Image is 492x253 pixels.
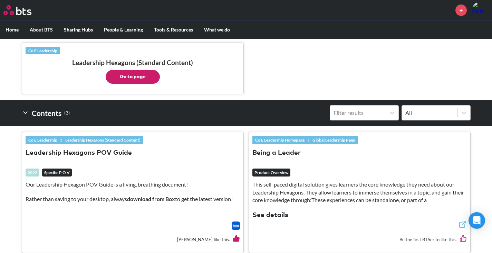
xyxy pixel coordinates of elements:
[62,136,143,144] a: Leadership Hexagons (Standard Content)
[199,21,235,39] label: What we do
[127,196,175,202] strong: download from Box
[3,5,31,15] img: BTS Logo
[26,47,60,54] a: Co E Leadership
[64,108,70,118] small: ( 3 )
[472,2,489,18] img: Pelin Atan
[232,222,240,230] img: Box logo
[26,181,240,188] p: Our Leadership Hexagon POV Guide is a living, breathing document!
[472,2,489,18] a: Profile
[26,148,132,158] button: Leadership Hexagons POV Guide
[252,230,467,249] div: Be the first BTSer to like this.
[24,21,58,39] label: About BTS
[58,21,98,39] label: Sharing Hubs
[252,136,307,144] a: Co E Leadership Homepage
[26,136,60,144] a: Co E Leadership
[310,136,358,144] a: Global Leadership Page
[252,136,358,144] div: »
[26,169,39,177] div: 2022
[3,5,44,15] a: Go home
[405,109,454,117] div: All
[106,70,160,84] button: Go to page
[252,169,290,177] em: Product Overview
[469,212,485,229] div: Open Intercom Messenger
[98,21,148,39] label: People & Learning
[148,21,199,39] label: Tools & Resources
[26,58,240,84] h3: Leadership Hexagons (Standard Content)
[334,109,382,117] div: Filter results
[26,230,240,249] div: [PERSON_NAME] like this.
[252,211,288,220] button: See details
[232,222,240,230] a: Download file from Box
[26,195,240,203] p: Rather than saving to your desktop, always to get the latest version!
[26,136,143,144] div: »
[252,181,467,204] p: This self-paced digital solution gives learners the core knowledge they need about our Leadership...
[252,148,301,158] button: Being a Leader
[459,220,467,230] a: External link
[42,169,72,177] em: Specific P O V
[22,105,70,120] h2: Contents
[455,4,467,16] a: +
